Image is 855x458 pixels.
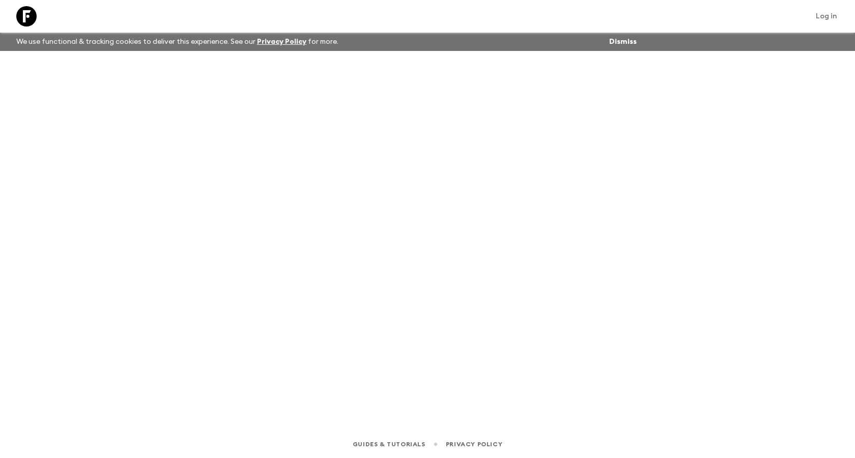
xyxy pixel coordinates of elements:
a: Guides & Tutorials [353,439,425,450]
a: Privacy Policy [257,38,306,45]
a: Privacy Policy [446,439,502,450]
p: We use functional & tracking cookies to deliver this experience. See our for more. [12,33,343,51]
a: Log in [810,9,843,23]
button: Dismiss [607,35,639,49]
